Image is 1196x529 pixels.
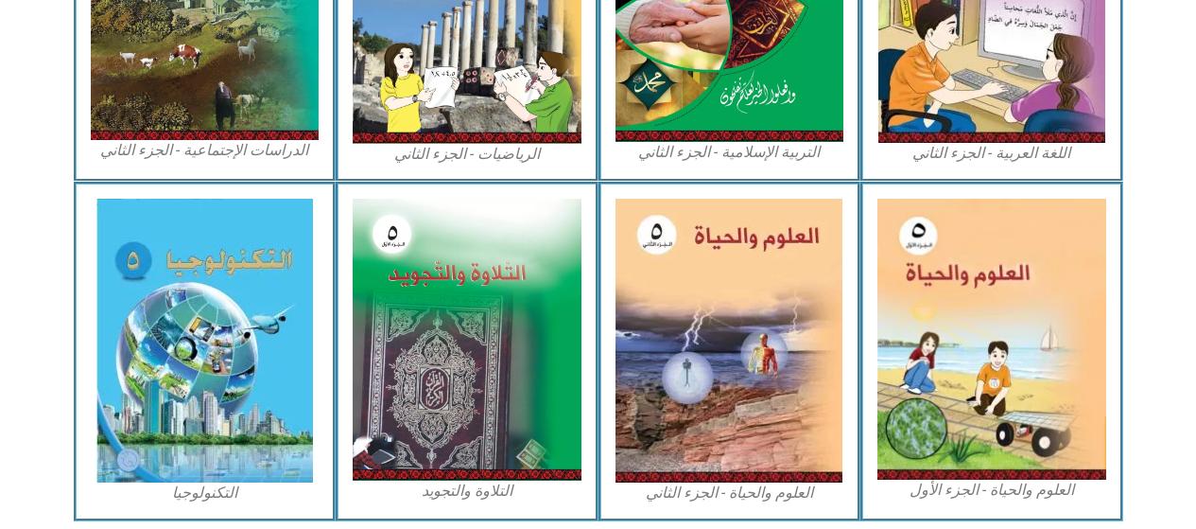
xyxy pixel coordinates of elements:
[353,481,581,502] figcaption: التلاوة والتجويد
[91,140,320,161] figcaption: الدراسات الإجتماعية - الجزء الثاني
[615,142,844,163] figcaption: التربية الإسلامية - الجزء الثاني
[353,144,581,165] figcaption: الرياضيات - الجزء الثاني
[615,483,844,503] figcaption: العلوم والحياة - الجزء الثاني
[877,480,1106,501] figcaption: العلوم والحياة - الجزء الأول
[91,483,320,503] figcaption: التكنولوجيا
[877,143,1106,164] figcaption: اللغة العربية - الجزء الثاني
